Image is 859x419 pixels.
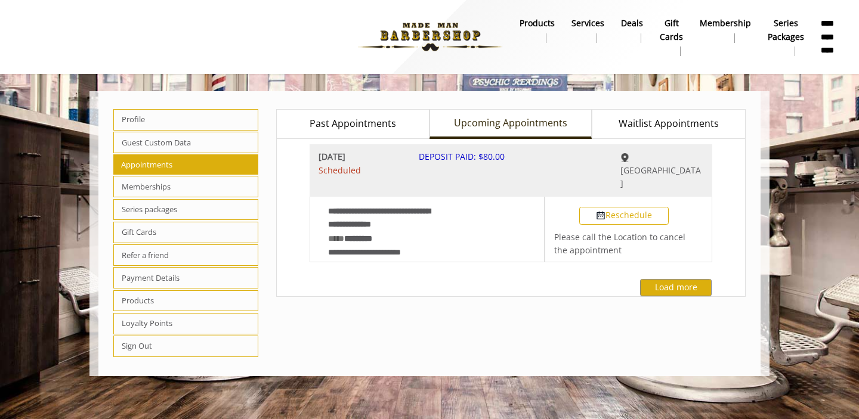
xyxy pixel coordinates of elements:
[454,116,567,131] span: Upcoming Appointments
[640,279,712,296] button: Load more
[579,207,669,225] button: Reschedule
[621,17,643,30] b: Deals
[520,17,555,30] b: products
[113,176,258,197] span: Memberships
[660,17,683,44] b: gift cards
[419,151,505,162] span: DEPOSIT PAID: $80.00
[620,165,701,189] span: [GEOGRAPHIC_DATA]
[596,211,605,221] img: Reschedule
[691,15,759,46] a: MembershipMembership
[563,15,613,46] a: ServicesServices
[759,15,812,59] a: Series packagesSeries packages
[113,313,258,334] span: Loyalty Points
[113,132,258,153] span: Guest Custom Data
[113,267,258,288] span: Payment Details
[619,116,719,132] span: Waitlist Appointments
[319,164,401,177] span: Scheduled
[768,17,804,44] b: Series packages
[113,199,258,221] span: Series packages
[620,153,629,162] img: Chelsea 15th Street
[113,154,258,175] span: Appointments
[571,17,604,30] b: Services
[113,222,258,243] span: Gift Cards
[113,336,258,357] span: Sign Out
[113,290,258,312] span: Products
[348,4,512,70] img: Made Man Barbershop logo
[700,17,751,30] b: Membership
[511,15,563,46] a: Productsproducts
[651,15,691,59] a: Gift cardsgift cards
[613,15,651,46] a: DealsDeals
[310,116,396,132] span: Past Appointments
[554,231,685,256] span: Please call the Location to cancel the appointment
[319,150,401,163] b: [DATE]
[113,244,258,266] span: Refer a friend
[113,109,258,131] span: Profile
